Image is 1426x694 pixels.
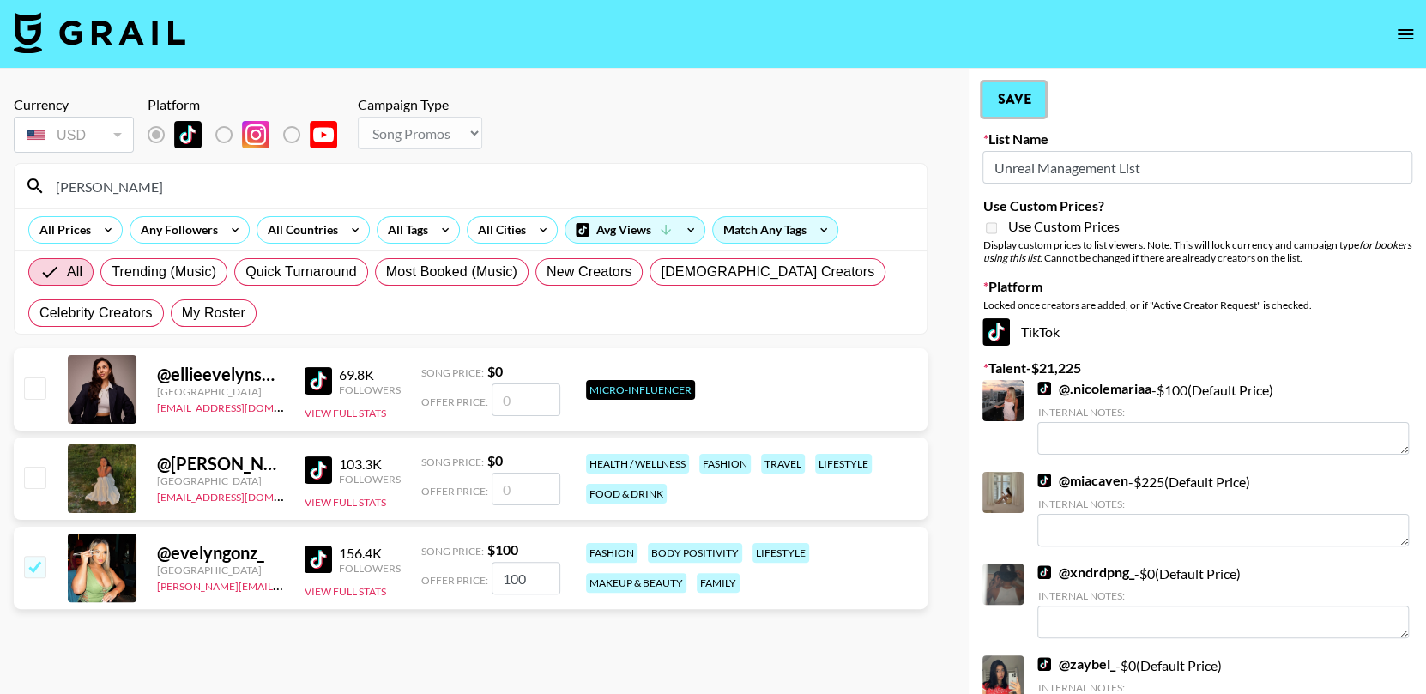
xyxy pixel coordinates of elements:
span: Offer Price: [421,395,488,408]
input: 0 [492,383,560,416]
div: 103.3K [339,456,401,473]
div: Internal Notes: [1037,406,1409,419]
div: @ evelyngonz_ [157,542,284,564]
span: New Creators [547,262,632,282]
div: - $ 0 (Default Price) [1037,564,1409,638]
label: Talent - $ 21,225 [982,359,1412,377]
a: [EMAIL_ADDRESS][DOMAIN_NAME] [157,487,329,504]
div: Avg Views [565,217,704,243]
div: - $ 100 (Default Price) [1037,380,1409,455]
div: - $ 225 (Default Price) [1037,472,1409,546]
div: health / wellness [586,454,689,474]
img: TikTok [305,546,332,573]
div: Display custom prices to list viewers. Note: This will lock currency and campaign type . Cannot b... [982,238,1412,264]
div: All Countries [257,217,341,243]
strong: $ 0 [487,363,503,379]
button: Save [982,82,1045,117]
div: Locked once creators are added, or if "Active Creator Request" is checked. [982,299,1412,311]
span: Offer Price: [421,485,488,498]
strong: $ 100 [487,541,518,558]
button: View Full Stats [305,496,386,509]
div: body positivity [648,543,742,563]
a: @miacaven [1037,472,1127,489]
div: Internal Notes: [1037,681,1409,694]
div: Micro-Influencer [586,380,695,400]
div: lifestyle [752,543,809,563]
div: Platform [148,96,351,113]
div: @ [PERSON_NAME].[PERSON_NAME] [157,453,284,474]
a: @.nicolemariaa [1037,380,1151,397]
div: Currency [14,96,134,113]
a: @zaybel_ [1037,655,1115,673]
div: 156.4K [339,545,401,562]
label: List Name [982,130,1412,148]
div: @ ellieevelynsmith [157,364,284,385]
img: TikTok [1037,657,1051,671]
button: View Full Stats [305,407,386,419]
img: YouTube [310,121,337,148]
img: TikTok [305,456,332,484]
span: Celebrity Creators [39,303,153,323]
div: Followers [339,562,401,575]
span: My Roster [182,303,245,323]
div: All Prices [29,217,94,243]
label: Use Custom Prices? [982,197,1412,214]
img: TikTok [174,121,202,148]
div: Match Any Tags [713,217,837,243]
em: for bookers using this list [982,238,1411,264]
span: Song Price: [421,456,484,468]
div: TikTok [982,318,1412,346]
label: Platform [982,278,1412,295]
img: Grail Talent [14,12,185,53]
img: TikTok [305,367,332,395]
span: Use Custom Prices [1007,218,1119,235]
div: travel [761,454,805,474]
span: Offer Price: [421,574,488,587]
a: [EMAIL_ADDRESS][DOMAIN_NAME] [157,398,329,414]
span: [DEMOGRAPHIC_DATA] Creators [661,262,874,282]
div: family [697,573,740,593]
span: Song Price: [421,366,484,379]
div: [GEOGRAPHIC_DATA] [157,564,284,576]
div: Remove selected talent to change platforms [148,117,351,153]
div: USD [17,120,130,150]
button: open drawer [1388,17,1423,51]
input: Search by User Name [45,172,916,200]
div: Campaign Type [358,96,482,113]
img: TikTok [1037,382,1051,395]
div: fashion [586,543,637,563]
div: Internal Notes: [1037,498,1409,510]
div: [GEOGRAPHIC_DATA] [157,474,284,487]
div: [GEOGRAPHIC_DATA] [157,385,284,398]
div: lifestyle [815,454,872,474]
span: Song Price: [421,545,484,558]
a: @xndrdpng_ [1037,564,1133,581]
div: 69.8K [339,366,401,383]
div: Followers [339,473,401,486]
input: 100 [492,562,560,594]
img: TikTok [1037,474,1051,487]
div: All Tags [378,217,432,243]
div: Followers [339,383,401,396]
img: TikTok [982,318,1010,346]
div: Any Followers [130,217,221,243]
div: food & drink [586,484,667,504]
span: Trending (Music) [112,262,216,282]
div: makeup & beauty [586,573,686,593]
strong: $ 0 [487,452,503,468]
span: Quick Turnaround [245,262,357,282]
button: View Full Stats [305,585,386,598]
div: All Cities [468,217,529,243]
img: TikTok [1037,565,1051,579]
span: Most Booked (Music) [386,262,517,282]
span: All [67,262,82,282]
input: 0 [492,473,560,505]
div: Remove selected talent to change your currency [14,113,134,156]
div: Internal Notes: [1037,589,1409,602]
div: fashion [699,454,751,474]
a: [PERSON_NAME][EMAIL_ADDRESS][PERSON_NAME][DOMAIN_NAME] [157,576,492,593]
img: Instagram [242,121,269,148]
